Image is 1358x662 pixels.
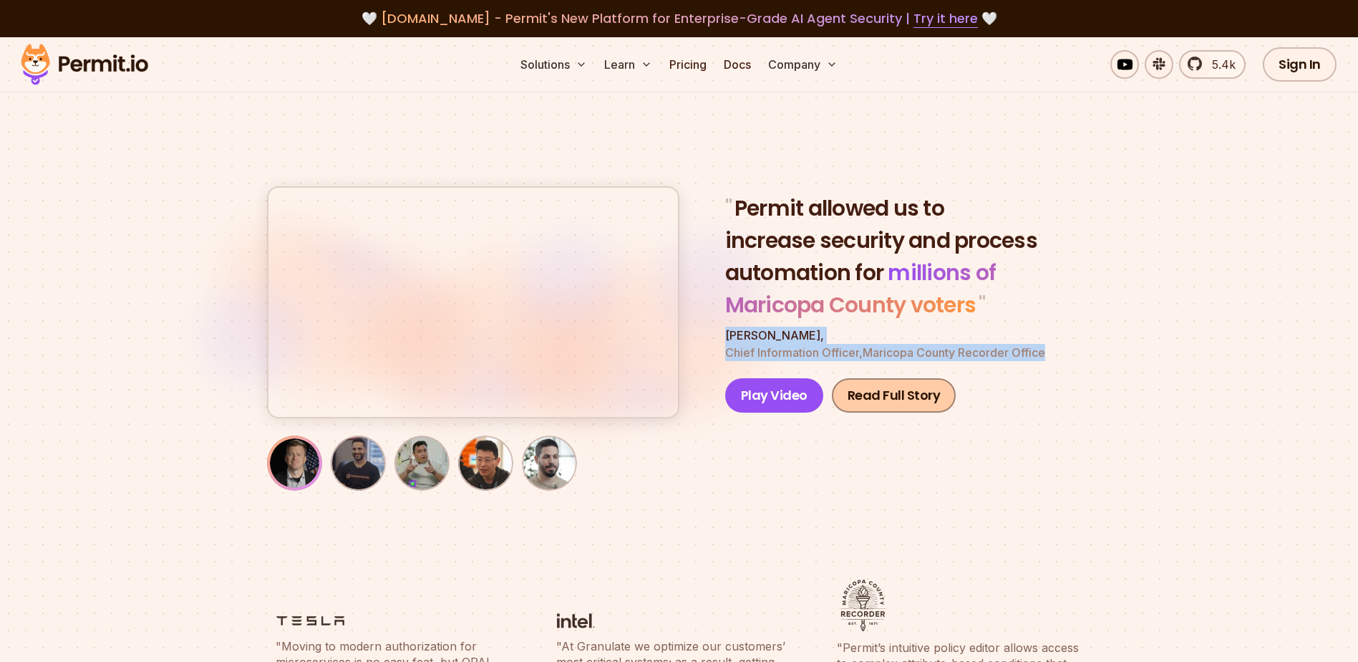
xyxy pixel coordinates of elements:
button: Solutions [515,50,593,79]
button: Company [762,50,843,79]
span: [PERSON_NAME] , [725,328,824,342]
span: millions of Maricopa County voters [725,257,996,320]
img: Nate Young [270,438,319,488]
button: Learn [598,50,658,79]
span: Chief Information Officer , Maricopa County Recorder Office [725,345,1045,360]
a: Read Full Story [832,378,956,413]
span: Permit allowed us to increase security and process automation for [725,193,1037,288]
span: [DOMAIN_NAME] - Permit's New Platform for Enterprise-Grade AI Agent Security | [381,9,978,27]
img: Permit logo [14,40,155,89]
a: Pricing [664,50,712,79]
button: Play Video [725,378,823,413]
img: logo [276,612,345,630]
a: Sign In [1263,47,1337,82]
img: logo [556,612,595,630]
img: logo [837,580,889,631]
span: " [725,193,734,224]
a: Docs [718,50,757,79]
div: 🤍 🤍 [34,9,1324,29]
a: 5.4k [1179,50,1246,79]
a: Try it here [913,9,978,28]
span: 5.4k [1203,56,1236,73]
span: " [976,289,985,320]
